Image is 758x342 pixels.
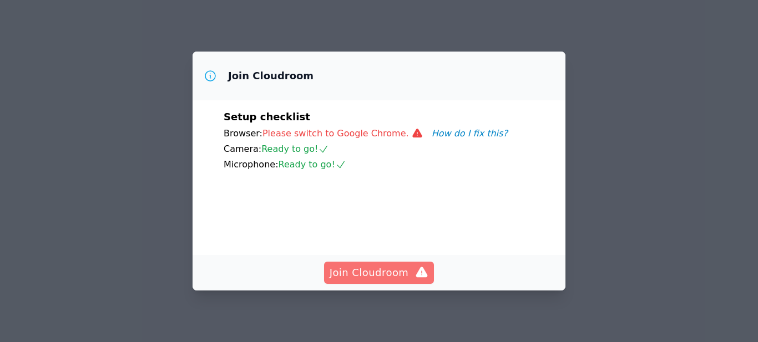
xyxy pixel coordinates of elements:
[262,128,432,139] span: Please switch to Google Chrome.
[224,128,262,139] span: Browser:
[224,111,310,122] span: Setup checklist
[224,159,279,170] span: Microphone:
[228,69,314,83] h3: Join Cloudroom
[324,262,434,284] button: Join Cloudroom
[224,144,261,154] span: Camera:
[279,159,346,170] span: Ready to go!
[330,265,429,280] span: Join Cloudroom
[261,144,329,154] span: Ready to go!
[432,127,508,140] button: How do I fix this?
